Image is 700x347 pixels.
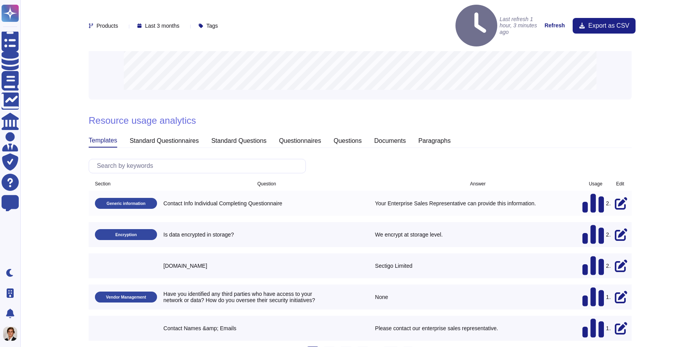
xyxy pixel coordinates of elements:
span: We encrypt at storage level. [375,231,443,238]
div: Section [95,182,111,186]
div: questionnaires [279,135,321,147]
span: Please contact our enterprise sales representative. [375,325,498,331]
div: templates [89,134,117,148]
span: Contact Info Individual Completing Questionnaire [163,200,282,206]
div: standard questionnaires [130,135,199,147]
span: 13 [606,294,611,300]
span: 20 [606,263,611,269]
span: Export as CSV [588,23,629,29]
span: Contact Names &amp; Emails [163,325,236,331]
span: [DOMAIN_NAME] [163,263,207,269]
img: user [3,327,17,341]
span: Your Enterprise Sales Representative can provide this information. [375,200,536,206]
span: Vendor Management [95,292,157,303]
span: 22 [606,200,611,206]
button: user [2,325,23,342]
span: Tags [206,23,218,28]
span: Is data encrypted in storage? [163,231,234,238]
h1: Resource usage analytics [89,115,632,126]
div: standard questions [211,135,266,147]
span: Generic information [95,198,157,209]
span: 11 [606,325,611,331]
div: Question [257,182,276,186]
div: Usage [589,182,602,186]
span: Last 3 months [145,23,179,28]
button: Export as CSV [573,18,636,34]
span: Sectigo Limited [375,263,412,269]
strong: Refresh [545,22,565,28]
div: Edit [616,182,624,186]
span: Have you identified any third parties who have access to your network or data? How do you oversee... [163,291,315,303]
div: questions [334,135,362,147]
span: 21 [606,231,611,238]
div: documents [374,135,406,147]
input: Search by keywords [93,159,305,173]
h4: Last refresh 1 hour, 3 minutes ago [455,5,540,46]
div: Answer [470,182,486,186]
div: paragraphs [418,135,451,147]
span: Products [96,23,118,28]
span: None [375,294,388,300]
span: Encryption [95,229,157,240]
